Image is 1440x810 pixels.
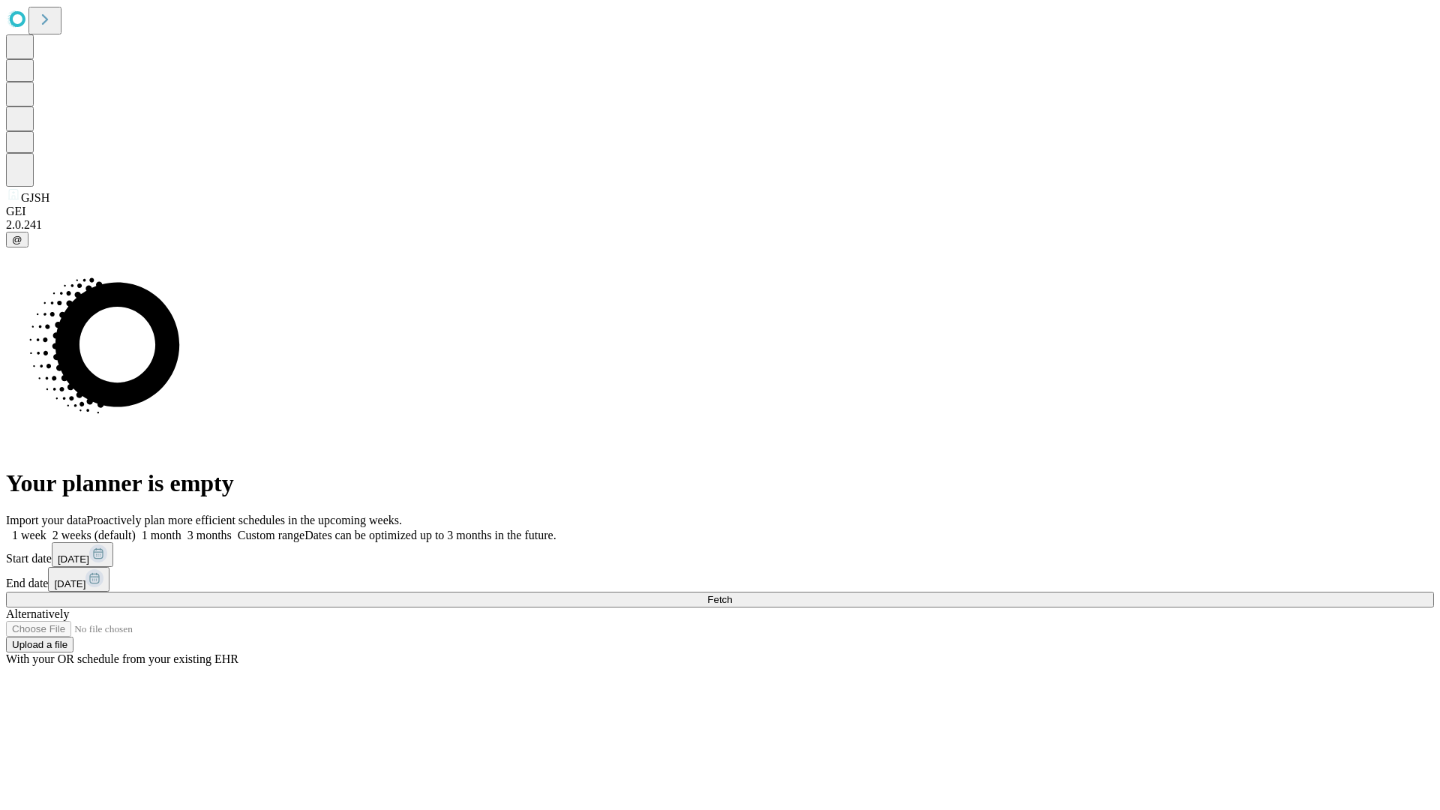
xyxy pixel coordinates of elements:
button: [DATE] [52,542,113,567]
div: Start date [6,542,1434,567]
span: Import your data [6,514,87,526]
button: Fetch [6,592,1434,607]
button: [DATE] [48,567,109,592]
span: GJSH [21,191,49,204]
span: Alternatively [6,607,69,620]
span: @ [12,234,22,245]
span: Dates can be optimized up to 3 months in the future. [304,529,556,541]
span: With your OR schedule from your existing EHR [6,652,238,665]
span: 1 month [142,529,181,541]
div: GEI [6,205,1434,218]
span: Fetch [707,594,732,605]
div: 2.0.241 [6,218,1434,232]
div: End date [6,567,1434,592]
span: [DATE] [58,553,89,565]
span: Custom range [238,529,304,541]
span: 1 week [12,529,46,541]
button: Upload a file [6,637,73,652]
h1: Your planner is empty [6,469,1434,497]
span: 3 months [187,529,232,541]
span: Proactively plan more efficient schedules in the upcoming weeks. [87,514,402,526]
span: [DATE] [54,578,85,589]
button: @ [6,232,28,247]
span: 2 weeks (default) [52,529,136,541]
